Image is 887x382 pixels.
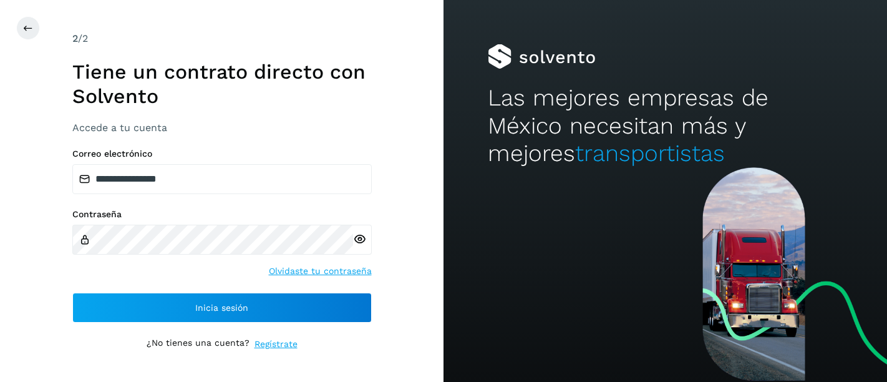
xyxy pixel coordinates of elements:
[147,338,250,351] p: ¿No tienes una cuenta?
[488,84,843,167] h2: Las mejores empresas de México necesitan más y mejores
[72,293,372,323] button: Inicia sesión
[72,209,372,220] label: Contraseña
[72,122,372,134] h3: Accede a tu cuenta
[72,149,372,159] label: Correo electrónico
[269,265,372,278] a: Olvidaste tu contraseña
[575,140,725,167] span: transportistas
[195,303,248,312] span: Inicia sesión
[72,60,372,108] h1: Tiene un contrato directo con Solvento
[254,338,298,351] a: Regístrate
